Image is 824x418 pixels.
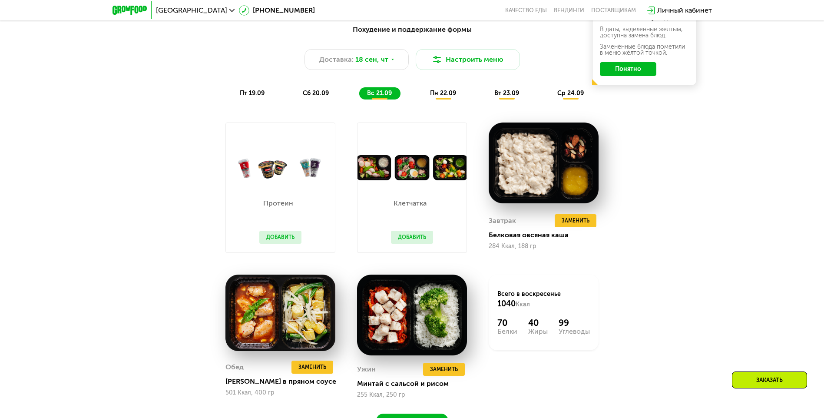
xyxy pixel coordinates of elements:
[357,379,474,388] div: Минтай с сальсой и рисом
[239,5,315,16] a: [PHONE_NUMBER]
[391,231,433,244] button: Добавить
[557,90,584,97] span: ср 24.09
[555,214,596,227] button: Заменить
[240,90,265,97] span: пт 19.09
[357,391,467,398] div: 255 Ккал, 250 гр
[497,328,517,335] div: Белки
[430,365,458,374] span: Заменить
[528,328,548,335] div: Жиры
[559,318,590,328] div: 99
[423,363,465,376] button: Заменить
[391,200,429,207] p: Клетчатка
[298,363,326,372] span: Заменить
[562,216,589,225] span: Заменить
[156,7,227,14] span: [GEOGRAPHIC_DATA]
[600,62,656,76] button: Понятно
[497,318,517,328] div: 70
[505,7,547,14] a: Качество еды
[291,361,333,374] button: Заменить
[554,7,584,14] a: Вендинги
[225,377,342,386] div: [PERSON_NAME] в пряном соусе
[528,318,548,328] div: 40
[259,200,297,207] p: Протеин
[430,90,456,97] span: пн 22.09
[516,301,530,308] span: Ккал
[155,24,669,35] div: Похудение и поддержание формы
[416,49,520,70] button: Настроить меню
[600,44,688,56] div: Заменённые блюда пометили в меню жёлтой точкой.
[489,231,606,239] div: Белковая овсяная каша
[259,231,301,244] button: Добавить
[497,290,590,309] div: Всего в воскресенье
[225,389,335,396] div: 501 Ккал, 400 гр
[225,361,244,374] div: Обед
[357,363,376,376] div: Ужин
[559,328,590,335] div: Углеводы
[600,27,688,39] div: В даты, выделенные желтым, доступна замена блюд.
[319,54,354,65] span: Доставка:
[600,15,688,21] div: Ваше меню на эту неделю
[497,299,516,309] span: 1040
[591,7,636,14] div: поставщикам
[732,372,807,388] div: Заказать
[494,90,519,97] span: вт 23.09
[355,54,388,65] span: 18 сен, чт
[489,243,599,250] div: 284 Ккал, 188 гр
[657,5,712,16] div: Личный кабинет
[303,90,329,97] span: сб 20.09
[367,90,392,97] span: вс 21.09
[489,214,516,227] div: Завтрак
